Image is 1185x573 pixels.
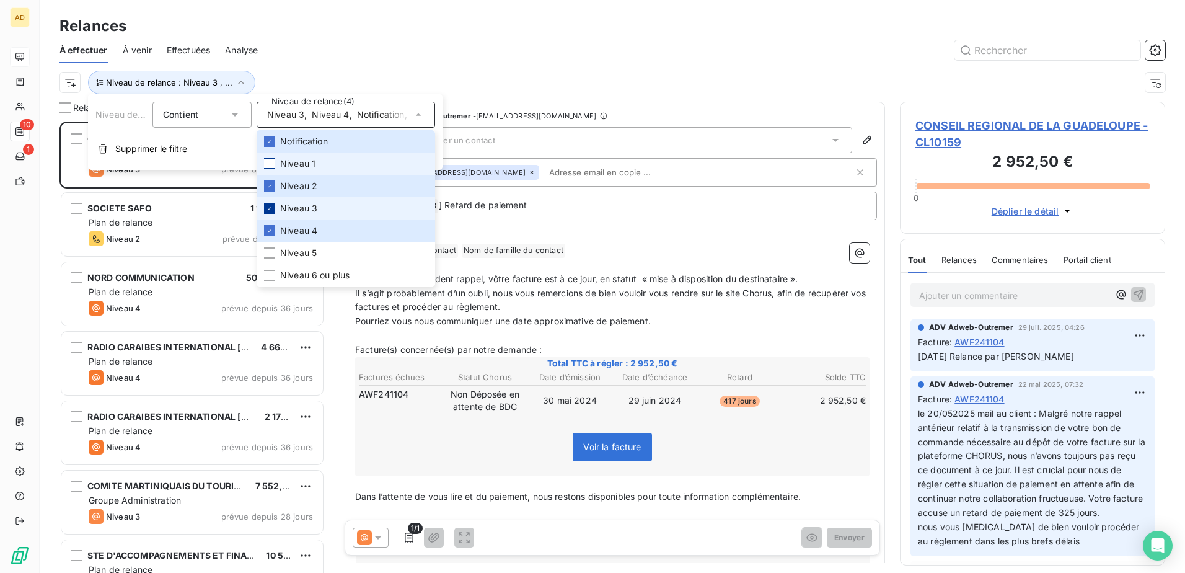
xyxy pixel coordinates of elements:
[106,512,140,522] span: Niveau 3
[280,135,328,148] span: Notification
[992,255,1049,265] span: Commentaires
[954,40,1140,60] input: Rechercher
[783,388,866,414] td: 2 952,50 €
[250,203,294,213] span: 1 192,87 €
[914,193,918,203] span: 0
[10,122,29,141] a: 10
[280,269,350,282] span: Niveau 6 ou plus
[95,109,171,120] span: Niveau de relance
[918,408,1148,518] span: le 20/052025 mail au client : Malgré notre rappel antérieur relatif à la transmission de votre bo...
[88,71,255,94] button: Niveau de relance : Niveau 3 , ...
[583,442,641,452] span: Voir la facture
[221,512,313,522] span: prévue depuis 28 jours
[10,146,29,166] a: 1
[87,272,195,283] span: NORD COMMUNICATION
[357,357,868,370] span: Total TTC à régler : 2 952,50 €
[59,122,325,573] div: grid
[402,135,495,145] span: Sélectionner un contact
[462,244,565,258] span: Nom de famille du contact
[918,393,952,406] span: Facture :
[355,316,651,326] span: Pourriez vous nous communiquer une date approximative de paiement.
[280,158,315,170] span: Niveau 1
[358,371,442,384] th: Factures échues
[261,342,309,352] span: 4 665,50 €
[221,373,313,383] span: prévue depuis 36 jours
[88,135,443,162] button: Supprimer le filtre
[941,255,977,265] span: Relances
[929,379,1013,390] span: ADV Adweb-Outremer
[405,169,526,176] span: [EMAIL_ADDRESS][DOMAIN_NAME]
[87,550,408,561] span: STE D'ACCOMPAGNEMENTS ET FINANCEMENT DES ENTREPRISES - SAFIE
[280,202,317,215] span: Niveau 3
[163,109,198,120] span: Contient
[827,528,872,548] button: Envoyer
[89,286,152,297] span: Plan de relance
[221,442,313,452] span: prévue depuis 36 jours
[106,78,232,87] span: Niveau de relance : Niveau 3 , ...
[613,371,697,384] th: Date d’échéance
[915,151,1150,175] h3: 2 952,50 €
[544,163,687,182] input: Adresse email en copie ...
[954,335,1004,349] span: AWF241104
[106,234,140,244] span: Niveau 2
[265,411,310,422] span: 2 170,00 €
[355,288,868,313] span: Il s’agit probablement d’un oubli, nous vous remercions de bien vouloir vous rendre sur le site C...
[443,371,527,384] th: Statut Chorus
[954,393,1004,406] span: AWF241104
[929,322,1013,333] span: ADV Adweb-Outremer
[915,117,1150,151] span: CONSEIL REGIONAL DE LA GUADELOUPE - CL10159
[439,200,527,210] span: ] Retard de paiement
[783,371,866,384] th: Solde TTC
[988,204,1078,218] button: Déplier le détail
[412,109,449,121] span: Niveau 2
[225,44,258,56] span: Analyse
[73,102,110,114] span: Relances
[10,7,30,27] div: AD
[528,388,612,414] td: 30 mai 2024
[89,425,152,436] span: Plan de relance
[908,255,927,265] span: Tout
[312,109,349,121] span: Niveau 4
[89,217,152,228] span: Plan de relance
[87,342,330,352] span: RADIO CARAIBES INTERNATIONAL [GEOGRAPHIC_DATA]
[246,272,293,283] span: 50 417,81 €
[698,371,782,384] th: Retard
[123,44,152,56] span: À venir
[10,546,30,566] img: Logo LeanPay
[280,180,317,192] span: Niveau 2
[20,119,34,130] span: 10
[408,523,423,534] span: 1/1
[350,109,352,121] span: ,
[59,15,126,37] h3: Relances
[1018,381,1084,388] span: 22 mai 2025, 07:32
[255,481,302,491] span: 7 552,34 €
[280,224,317,237] span: Niveau 4
[89,495,181,505] span: Groupe Administration
[87,411,350,422] span: RADIO CARAIBES INTERNATIONAL [GEOGRAPHIC_DATA] SAS
[918,335,952,349] span: Facture :
[473,112,596,120] span: - [EMAIL_ADDRESS][DOMAIN_NAME]
[355,273,798,284] span: Malgré notre précédent rappel, vôtre facture est à ce jour, en statut « mise à disposition du des...
[167,44,211,56] span: Effectuées
[357,109,405,121] span: Notification
[359,388,408,401] span: AWF241104
[528,371,612,384] th: Date d’émission
[106,303,141,313] span: Niveau 4
[720,396,759,407] span: 417 jours
[280,247,317,259] span: Niveau 5
[355,344,542,355] span: Facture(s) concernée(s) par notre demande :
[87,481,282,491] span: COMITE MARTINIQUAIS DU TOURISME (CMT)
[1143,531,1173,561] div: Open Intercom Messenger
[87,203,152,213] span: SOCIETE SAFO
[613,388,697,414] td: 29 juin 2024
[106,373,141,383] span: Niveau 4
[304,109,307,121] span: ,
[23,144,34,155] span: 1
[222,234,313,244] span: prévue depuis 74 jours
[918,351,1074,362] span: [DATE] Relance par [PERSON_NAME]
[115,143,187,155] span: Supprimer le filtre
[394,112,470,120] span: ADV Adweb-Outremer
[106,442,141,452] span: Niveau 4
[266,550,317,561] span: 10 550,54 €
[267,109,304,121] span: Niveau 3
